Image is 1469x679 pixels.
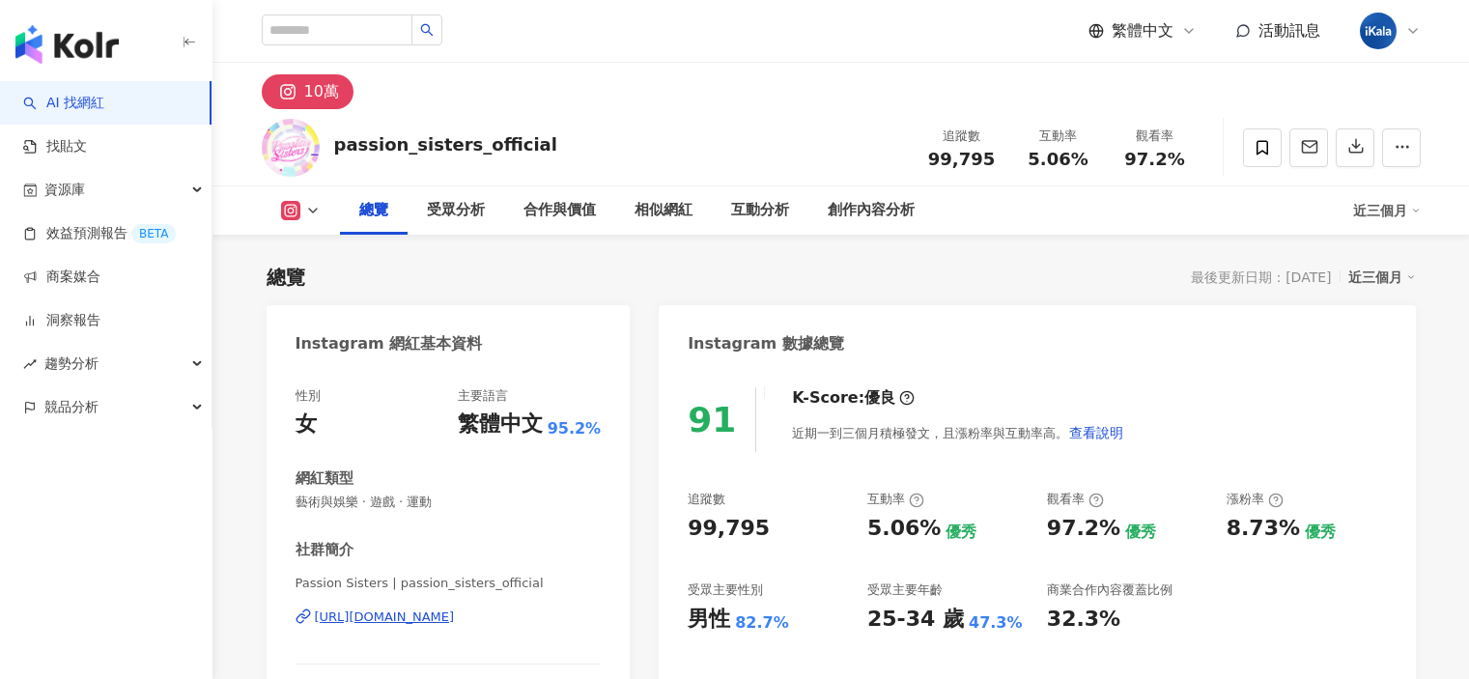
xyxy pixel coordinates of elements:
span: 97.2% [1124,150,1184,169]
span: 藝術與娛樂 · 遊戲 · 運動 [296,494,602,511]
button: 查看說明 [1068,413,1124,452]
span: 繁體中文 [1112,20,1173,42]
span: 5.06% [1028,150,1088,169]
div: 互動率 [1022,127,1095,146]
div: 受眾主要年齡 [867,581,943,599]
div: 社群簡介 [296,540,353,560]
div: 相似網紅 [635,199,692,222]
button: 10萬 [262,74,353,109]
div: 追蹤數 [925,127,999,146]
div: 繁體中文 [458,410,543,439]
div: 82.7% [735,612,789,634]
div: 受眾分析 [427,199,485,222]
div: 互動率 [867,491,924,508]
div: 32.3% [1047,605,1120,635]
div: 10萬 [304,78,339,105]
a: 效益預測報告BETA [23,224,176,243]
a: 商案媒合 [23,268,100,287]
div: Instagram 數據總覽 [688,333,844,354]
div: 47.3% [969,612,1023,634]
span: 趨勢分析 [44,342,99,385]
div: K-Score : [792,387,915,409]
div: 優秀 [946,522,976,543]
div: 性別 [296,387,321,405]
span: rise [23,357,37,371]
div: 觀看率 [1118,127,1192,146]
span: 99,795 [928,149,995,169]
div: passion_sisters_official [334,132,557,156]
img: KOL Avatar [262,119,320,177]
span: 競品分析 [44,385,99,429]
span: Passion Sisters | passion_sisters_official [296,575,602,592]
div: 漲粉率 [1227,491,1284,508]
div: 近三個月 [1348,265,1416,290]
div: 最後更新日期：[DATE] [1191,269,1331,285]
div: 優秀 [1305,522,1336,543]
div: 總覽 [359,199,388,222]
div: 近三個月 [1353,195,1421,226]
div: 商業合作內容覆蓋比例 [1047,581,1172,599]
a: [URL][DOMAIN_NAME] [296,608,602,626]
span: 查看說明 [1069,425,1123,440]
div: 觀看率 [1047,491,1104,508]
div: 男性 [688,605,730,635]
div: 97.2% [1047,514,1120,544]
a: 找貼文 [23,137,87,156]
div: 優良 [864,387,895,409]
div: 女 [296,410,317,439]
div: 99,795 [688,514,770,544]
span: 資源庫 [44,168,85,212]
div: 主要語言 [458,387,508,405]
div: 5.06% [867,514,941,544]
div: 25-34 歲 [867,605,964,635]
span: search [420,23,434,37]
div: 追蹤數 [688,491,725,508]
div: 優秀 [1125,522,1156,543]
div: 合作與價值 [523,199,596,222]
img: logo [15,25,119,64]
div: Instagram 網紅基本資料 [296,333,483,354]
div: 受眾主要性別 [688,581,763,599]
div: 近期一到三個月積極發文，且漲粉率與互動率高。 [792,413,1124,452]
span: 活動訊息 [1258,21,1320,40]
div: 網紅類型 [296,468,353,489]
img: cropped-ikala-app-icon-2.png [1360,13,1397,49]
div: 8.73% [1227,514,1300,544]
div: 91 [688,400,736,439]
span: 95.2% [548,418,602,439]
a: 洞察報告 [23,311,100,330]
div: 互動分析 [731,199,789,222]
a: searchAI 找網紅 [23,94,104,113]
div: 創作內容分析 [828,199,915,222]
div: [URL][DOMAIN_NAME] [315,608,455,626]
div: 總覽 [267,264,305,291]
